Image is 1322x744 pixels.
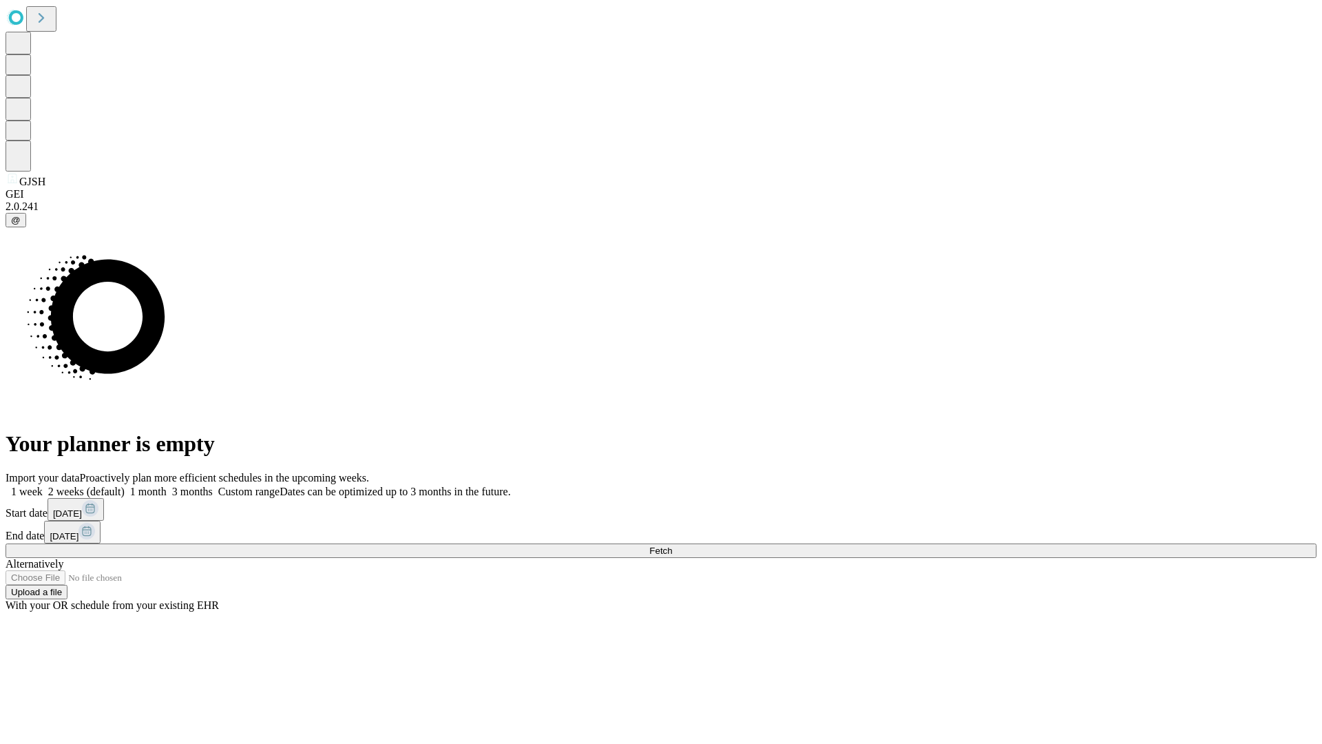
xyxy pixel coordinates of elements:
span: Proactively plan more efficient schedules in the upcoming weeks. [80,472,369,484]
span: 1 month [130,486,167,497]
span: Import your data [6,472,80,484]
span: 1 week [11,486,43,497]
div: End date [6,521,1316,544]
span: With your OR schedule from your existing EHR [6,599,219,611]
h1: Your planner is empty [6,431,1316,457]
span: Dates can be optimized up to 3 months in the future. [280,486,510,497]
button: [DATE] [48,498,104,521]
span: 2 weeks (default) [48,486,125,497]
span: @ [11,215,21,225]
span: 3 months [172,486,213,497]
button: @ [6,213,26,227]
span: [DATE] [50,531,78,541]
div: Start date [6,498,1316,521]
button: Fetch [6,544,1316,558]
span: [DATE] [53,508,82,519]
span: Custom range [218,486,280,497]
button: Upload a file [6,585,67,599]
div: 2.0.241 [6,200,1316,213]
span: Alternatively [6,558,63,570]
button: [DATE] [44,521,101,544]
span: Fetch [649,546,672,556]
span: GJSH [19,176,45,187]
div: GEI [6,188,1316,200]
